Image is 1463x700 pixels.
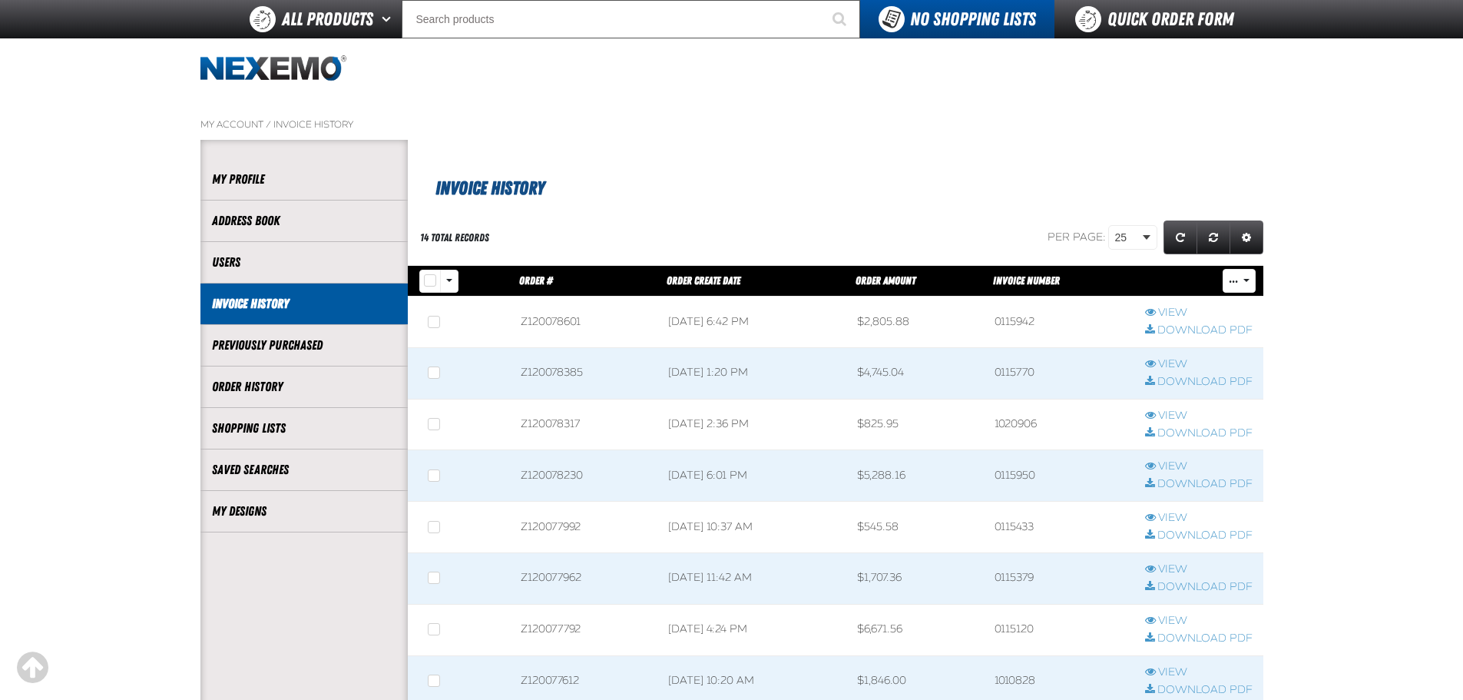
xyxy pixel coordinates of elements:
[1229,277,1238,287] span: ...
[1115,230,1140,246] span: 25
[846,502,984,553] td: $545.58
[667,274,740,287] a: Order Create Date
[657,553,846,605] td: [DATE] 11:42 AM
[1048,231,1106,244] span: Per page:
[1145,459,1253,474] a: View row action
[1145,580,1253,595] a: Download PDF row action
[510,347,657,399] td: Z120078385
[984,399,1134,450] td: 1020906
[273,118,353,131] a: Invoice History
[846,604,984,655] td: $6,671.56
[657,297,846,348] td: [DATE] 6:42 PM
[1145,632,1253,646] a: Download PDF row action
[1145,323,1253,338] a: Download PDF row action
[212,295,396,313] a: Invoice History
[1134,266,1263,297] th: Row actions
[510,399,657,450] td: Z120078317
[510,553,657,605] td: Z120077962
[657,450,846,502] td: [DATE] 6:01 PM
[420,231,489,245] div: 14 total records
[1145,683,1253,698] a: Download PDF row action
[510,604,657,655] td: Z120077792
[1145,375,1253,390] a: Download PDF row action
[282,5,373,33] span: All Products
[519,274,553,287] a: Order #
[1145,614,1253,629] a: View row action
[1145,477,1253,492] a: Download PDF row action
[984,297,1134,348] td: 0115942
[510,502,657,553] td: Z120077992
[1145,357,1253,372] a: View row action
[435,177,544,199] span: Invoice History
[657,604,846,655] td: [DATE] 4:24 PM
[1145,562,1253,577] a: View row action
[440,270,458,293] button: Rows selection options
[510,297,657,348] td: Z120078601
[846,297,984,348] td: $2,805.88
[846,347,984,399] td: $4,745.04
[1230,221,1263,254] a: Expand or Collapse Grid Settings
[212,337,396,354] a: Previously Purchased
[212,171,396,188] a: My Profile
[200,118,1263,131] nav: Breadcrumbs
[657,347,846,399] td: [DATE] 1:20 PM
[1145,511,1253,526] a: View row action
[984,553,1134,605] td: 0115379
[984,604,1134,655] td: 0115120
[846,553,984,605] td: $1,707.36
[1163,221,1197,254] a: Refresh grid action
[212,254,396,271] a: Users
[200,55,346,82] img: Nexemo logo
[846,399,984,450] td: $825.95
[212,503,396,520] a: My Designs
[266,118,271,131] span: /
[993,274,1060,287] a: Invoice Number
[1223,269,1256,292] button: Mass Actions
[657,502,846,553] td: [DATE] 10:37 AM
[657,399,846,450] td: [DATE] 2:36 PM
[200,118,263,131] a: My Account
[212,420,396,437] a: Shopping Lists
[856,274,915,287] a: Order Amount
[15,651,49,685] div: Scroll to the top
[1145,529,1253,543] a: Download PDF row action
[910,8,1036,30] span: No Shopping Lists
[984,502,1134,553] td: 0115433
[212,461,396,479] a: Saved Searches
[984,450,1134,502] td: 0115950
[1145,426,1253,441] a: Download PDF row action
[212,378,396,396] a: Order History
[1197,221,1230,254] a: Reset grid action
[212,212,396,230] a: Address Book
[1145,306,1253,320] a: View row action
[1145,665,1253,680] a: View row action
[1145,409,1253,423] a: View row action
[510,450,657,502] td: Z120078230
[846,450,984,502] td: $5,288.16
[984,347,1134,399] td: 0115770
[200,55,346,82] a: Home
